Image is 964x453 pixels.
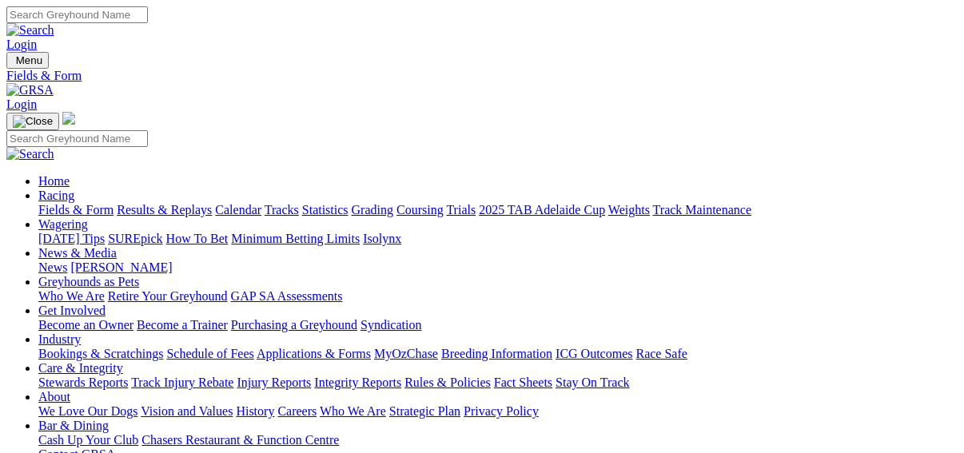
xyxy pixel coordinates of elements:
a: Calendar [215,203,261,217]
a: News & Media [38,246,117,260]
a: About [38,390,70,403]
a: MyOzChase [374,347,438,360]
a: Coursing [396,203,444,217]
img: Search [6,147,54,161]
button: Toggle navigation [6,113,59,130]
div: Get Involved [38,318,958,332]
img: Search [6,23,54,38]
a: Become an Owner [38,318,133,332]
a: Grading [352,203,393,217]
a: Chasers Restaurant & Function Centre [141,433,339,447]
a: Tracks [265,203,299,217]
a: Who We Are [38,289,105,303]
div: Greyhounds as Pets [38,289,958,304]
a: Purchasing a Greyhound [231,318,357,332]
a: Statistics [302,203,349,217]
a: Fact Sheets [494,376,552,389]
div: Wagering [38,232,958,246]
a: Racing [38,189,74,202]
a: GAP SA Assessments [231,289,343,303]
a: Vision and Values [141,404,233,418]
a: Injury Reports [237,376,311,389]
a: Wagering [38,217,88,231]
a: Breeding Information [441,347,552,360]
a: Minimum Betting Limits [231,232,360,245]
span: Menu [16,54,42,66]
a: Home [38,174,70,188]
div: Care & Integrity [38,376,958,390]
a: Weights [608,203,650,217]
a: Become a Trainer [137,318,228,332]
a: Care & Integrity [38,361,123,375]
a: Greyhounds as Pets [38,275,139,288]
a: Fields & Form [6,69,958,83]
a: Results & Replays [117,203,212,217]
a: Race Safe [635,347,687,360]
a: Track Injury Rebate [131,376,233,389]
a: Syndication [361,318,421,332]
a: Industry [38,332,81,346]
a: Who We Are [320,404,386,418]
a: Privacy Policy [464,404,539,418]
a: Get Involved [38,304,106,317]
a: Track Maintenance [653,203,751,217]
a: Rules & Policies [404,376,491,389]
a: Isolynx [363,232,401,245]
a: Cash Up Your Club [38,433,138,447]
a: Stewards Reports [38,376,128,389]
div: News & Media [38,260,958,275]
a: Retire Your Greyhound [108,289,228,303]
a: Strategic Plan [389,404,460,418]
div: Bar & Dining [38,433,958,447]
a: ICG Outcomes [556,347,632,360]
input: Search [6,6,148,23]
img: Close [13,115,53,128]
a: Login [6,97,37,111]
a: History [236,404,274,418]
a: 2025 TAB Adelaide Cup [479,203,605,217]
a: [DATE] Tips [38,232,105,245]
a: Integrity Reports [314,376,401,389]
a: Careers [277,404,317,418]
img: GRSA [6,83,54,97]
div: Racing [38,203,958,217]
div: Industry [38,347,958,361]
a: Bookings & Scratchings [38,347,163,360]
a: We Love Our Dogs [38,404,137,418]
a: Fields & Form [38,203,114,217]
a: SUREpick [108,232,162,245]
a: Login [6,38,37,51]
a: Trials [446,203,476,217]
img: logo-grsa-white.png [62,112,75,125]
input: Search [6,130,148,147]
a: How To Bet [166,232,229,245]
a: News [38,260,67,274]
a: Stay On Track [556,376,629,389]
a: Applications & Forms [257,347,371,360]
button: Toggle navigation [6,52,49,69]
div: About [38,404,958,419]
a: [PERSON_NAME] [70,260,172,274]
a: Bar & Dining [38,419,109,432]
a: Schedule of Fees [166,347,253,360]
